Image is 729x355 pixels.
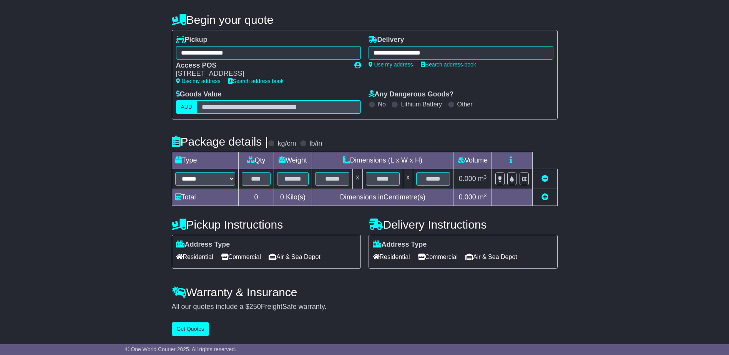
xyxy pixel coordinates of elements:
[369,61,413,68] a: Use my address
[418,251,458,263] span: Commercial
[172,286,558,299] h4: Warranty & Insurance
[465,251,517,263] span: Air & Sea Depot
[478,193,487,201] span: m
[403,169,413,189] td: x
[176,100,198,114] label: AUD
[176,61,347,70] div: Access POS
[312,189,453,206] td: Dimensions in Centimetre(s)
[269,251,320,263] span: Air & Sea Depot
[249,303,261,310] span: 250
[453,152,492,169] td: Volume
[239,189,274,206] td: 0
[172,152,239,169] td: Type
[484,192,487,198] sup: 3
[378,101,386,108] label: No
[457,101,473,108] label: Other
[125,346,236,352] span: © One World Courier 2025. All rights reserved.
[373,251,410,263] span: Residential
[172,135,268,148] h4: Package details |
[541,175,548,182] a: Remove this item
[478,175,487,182] span: m
[484,174,487,180] sup: 3
[459,193,476,201] span: 0.000
[221,251,261,263] span: Commercial
[309,139,322,148] label: lb/in
[280,193,284,201] span: 0
[176,36,208,44] label: Pickup
[401,101,442,108] label: Lithium Battery
[369,90,454,99] label: Any Dangerous Goods?
[172,189,239,206] td: Total
[172,322,209,336] button: Get Quotes
[352,169,362,189] td: x
[369,36,404,44] label: Delivery
[176,90,222,99] label: Goods Value
[176,251,213,263] span: Residential
[274,189,312,206] td: Kilo(s)
[277,139,296,148] label: kg/cm
[172,218,361,231] h4: Pickup Instructions
[541,193,548,201] a: Add new item
[373,241,427,249] label: Address Type
[274,152,312,169] td: Weight
[228,78,284,84] a: Search address book
[172,303,558,311] div: All our quotes include a $ FreightSafe warranty.
[459,175,476,182] span: 0.000
[369,218,558,231] h4: Delivery Instructions
[421,61,476,68] a: Search address book
[312,152,453,169] td: Dimensions (L x W x H)
[239,152,274,169] td: Qty
[176,78,221,84] a: Use my address
[176,70,347,78] div: [STREET_ADDRESS]
[176,241,230,249] label: Address Type
[172,13,558,26] h4: Begin your quote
